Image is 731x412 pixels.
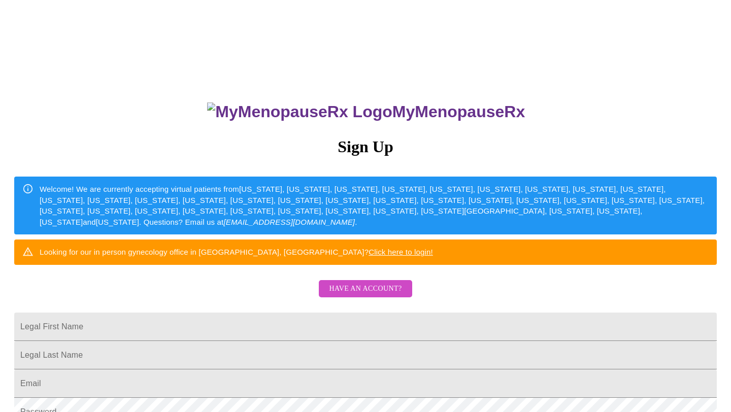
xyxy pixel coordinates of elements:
[316,291,414,300] a: Have an account?
[14,138,717,156] h3: Sign Up
[40,243,433,261] div: Looking for our in person gynecology office in [GEOGRAPHIC_DATA], [GEOGRAPHIC_DATA]?
[369,248,433,256] a: Click here to login!
[319,280,412,298] button: Have an account?
[40,180,709,231] div: Welcome! We are currently accepting virtual patients from [US_STATE], [US_STATE], [US_STATE], [US...
[16,102,717,121] h3: MyMenopauseRx
[329,283,402,295] span: Have an account?
[223,218,355,226] em: [EMAIL_ADDRESS][DOMAIN_NAME]
[207,102,392,121] img: MyMenopauseRx Logo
